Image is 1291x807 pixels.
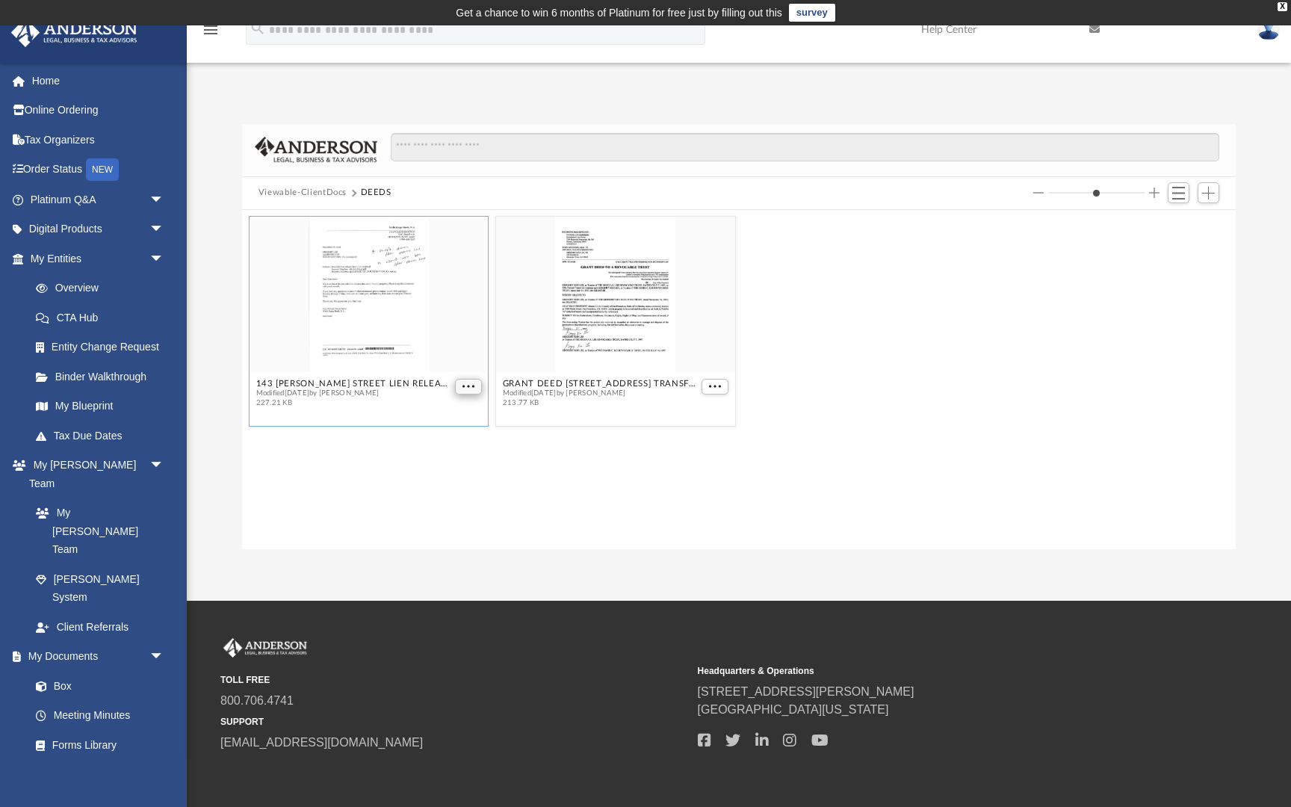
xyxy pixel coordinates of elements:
button: Viewable-ClientDocs [258,186,347,200]
button: More options [455,379,482,395]
div: Get a chance to win 6 months of Platinum for free just by filling out this [456,4,782,22]
span: arrow_drop_down [149,214,179,245]
a: [GEOGRAPHIC_DATA][US_STATE] [698,703,889,716]
a: [STREET_ADDRESS][PERSON_NAME] [698,685,914,698]
div: close [1278,2,1287,11]
i: menu [202,21,220,39]
a: My Entitiesarrow_drop_down [10,244,187,273]
a: Entity Change Request [21,333,187,362]
a: Online Ordering [10,96,187,126]
small: SUPPORT [220,715,687,729]
a: Platinum Q&Aarrow_drop_down [10,185,187,214]
button: 143 [PERSON_NAME] STREET LIEN RELEASE FULL RECONCVEYANCE Suntrust8-25-2017 and [PERSON_NAME] Farg... [256,379,451,389]
a: My [PERSON_NAME] Teamarrow_drop_down [10,451,179,498]
a: 800.706.4741 [220,694,294,707]
i: search [250,20,266,37]
input: Column size [1048,188,1145,198]
button: DEEDS [361,186,391,200]
button: Switch to List View [1168,182,1190,203]
a: [PERSON_NAME] System [21,564,179,612]
span: 213.77 KB [503,398,699,408]
a: menu [202,28,220,39]
a: Overview [21,273,187,303]
a: Box [21,671,172,701]
a: survey [789,4,835,22]
small: TOLL FREE [220,673,687,687]
a: My Blueprint [21,392,179,421]
small: Headquarters & Operations [698,664,1165,678]
span: Modified [DATE] by [PERSON_NAME] [256,389,451,398]
a: CTA Hub [21,303,187,333]
button: Add [1198,182,1220,203]
div: grid [242,210,1236,550]
a: My Documentsarrow_drop_down [10,642,179,672]
button: Decrease column size [1033,188,1044,198]
a: [EMAIL_ADDRESS][DOMAIN_NAME] [220,736,423,749]
span: arrow_drop_down [149,451,179,481]
button: GRANT DEED [STREET_ADDRESS] TRANSFER TO [PERSON_NAME] Revocable Trusts Distribution [DATE].pdf [503,379,699,389]
a: Binder Walkthrough [21,362,187,392]
a: Order StatusNEW [10,155,187,185]
span: arrow_drop_down [149,642,179,672]
a: Home [10,66,187,96]
span: arrow_drop_down [149,244,179,274]
a: Client Referrals [21,612,179,642]
button: More options [702,379,728,395]
span: Modified [DATE] by [PERSON_NAME] [503,389,699,398]
span: arrow_drop_down [149,185,179,215]
span: 227.21 KB [256,398,451,408]
button: Increase column size [1149,188,1160,198]
a: Tax Organizers [10,125,187,155]
a: Digital Productsarrow_drop_down [10,214,187,244]
img: Anderson Advisors Platinum Portal [7,18,142,47]
a: Forms Library [21,730,172,760]
img: User Pic [1257,19,1280,40]
input: Search files and folders [391,133,1220,161]
a: Tax Due Dates [21,421,187,451]
a: Meeting Minutes [21,701,179,731]
div: NEW [86,158,119,181]
a: My [PERSON_NAME] Team [21,498,172,565]
img: Anderson Advisors Platinum Portal [220,638,310,658]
